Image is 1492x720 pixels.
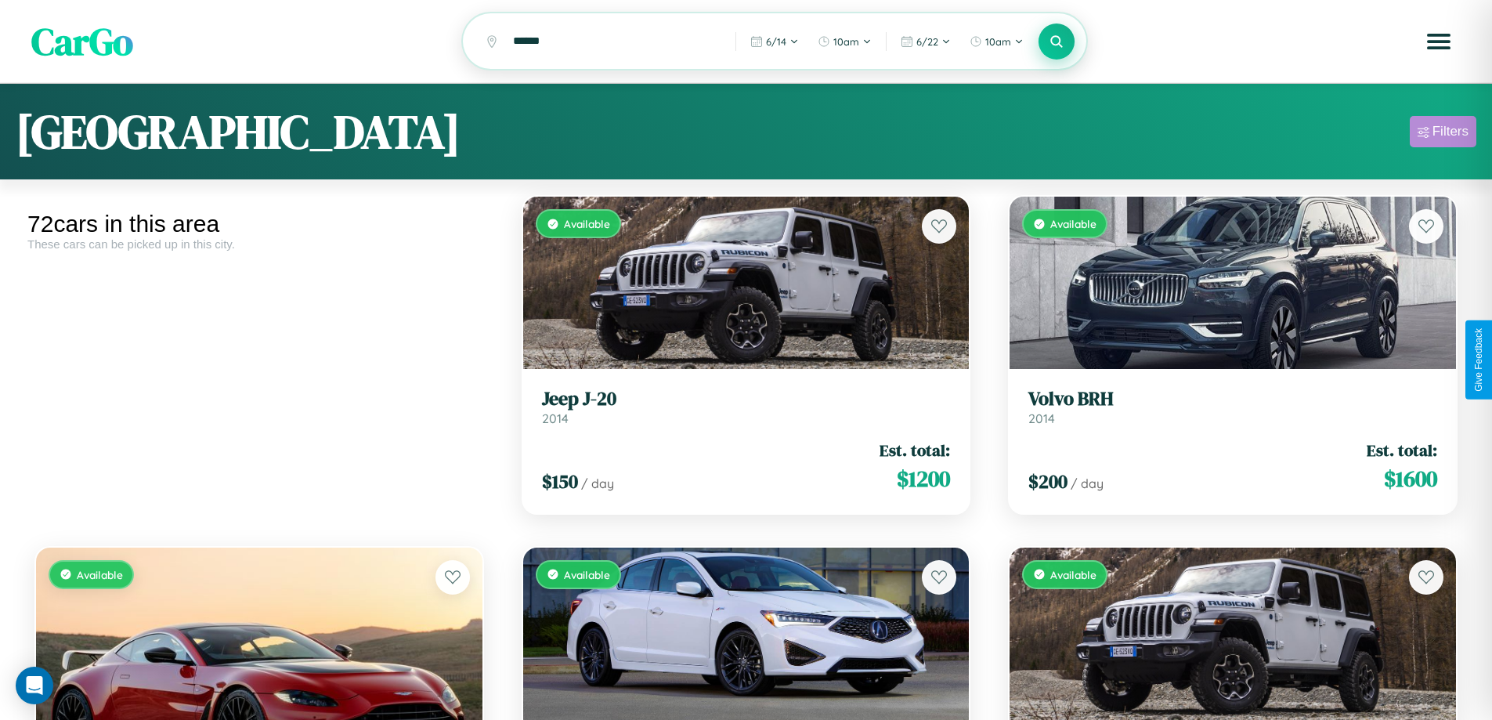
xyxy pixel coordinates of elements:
h3: Volvo BRH [1028,388,1437,411]
span: Available [564,568,610,581]
span: Est. total: [1367,439,1437,461]
span: 2014 [542,411,569,426]
span: Available [1050,217,1096,230]
span: $ 150 [542,469,578,494]
div: Give Feedback [1473,328,1484,392]
span: 2014 [1028,411,1055,426]
span: $ 1200 [897,463,950,494]
span: 10am [985,35,1011,48]
button: 10am [810,29,880,54]
button: 6/22 [893,29,959,54]
span: $ 1600 [1384,463,1437,494]
span: / day [1071,476,1104,491]
div: Filters [1432,124,1469,139]
span: Est. total: [880,439,950,461]
h1: [GEOGRAPHIC_DATA] [16,99,461,164]
span: 10am [833,35,859,48]
span: Available [564,217,610,230]
div: 72 cars in this area [27,211,491,237]
button: 10am [962,29,1031,54]
button: Open menu [1417,20,1461,63]
span: CarGo [31,16,133,67]
span: 6 / 14 [766,35,786,48]
button: 6/14 [742,29,807,54]
a: Jeep J-202014 [542,388,951,426]
button: Filters [1410,116,1476,147]
span: 6 / 22 [916,35,938,48]
span: $ 200 [1028,469,1068,494]
div: These cars can be picked up in this city. [27,237,491,251]
div: Open Intercom Messenger [16,667,53,704]
span: Available [1050,568,1096,581]
span: / day [581,476,614,491]
a: Volvo BRH2014 [1028,388,1437,426]
span: Available [77,568,123,581]
h3: Jeep J-20 [542,388,951,411]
